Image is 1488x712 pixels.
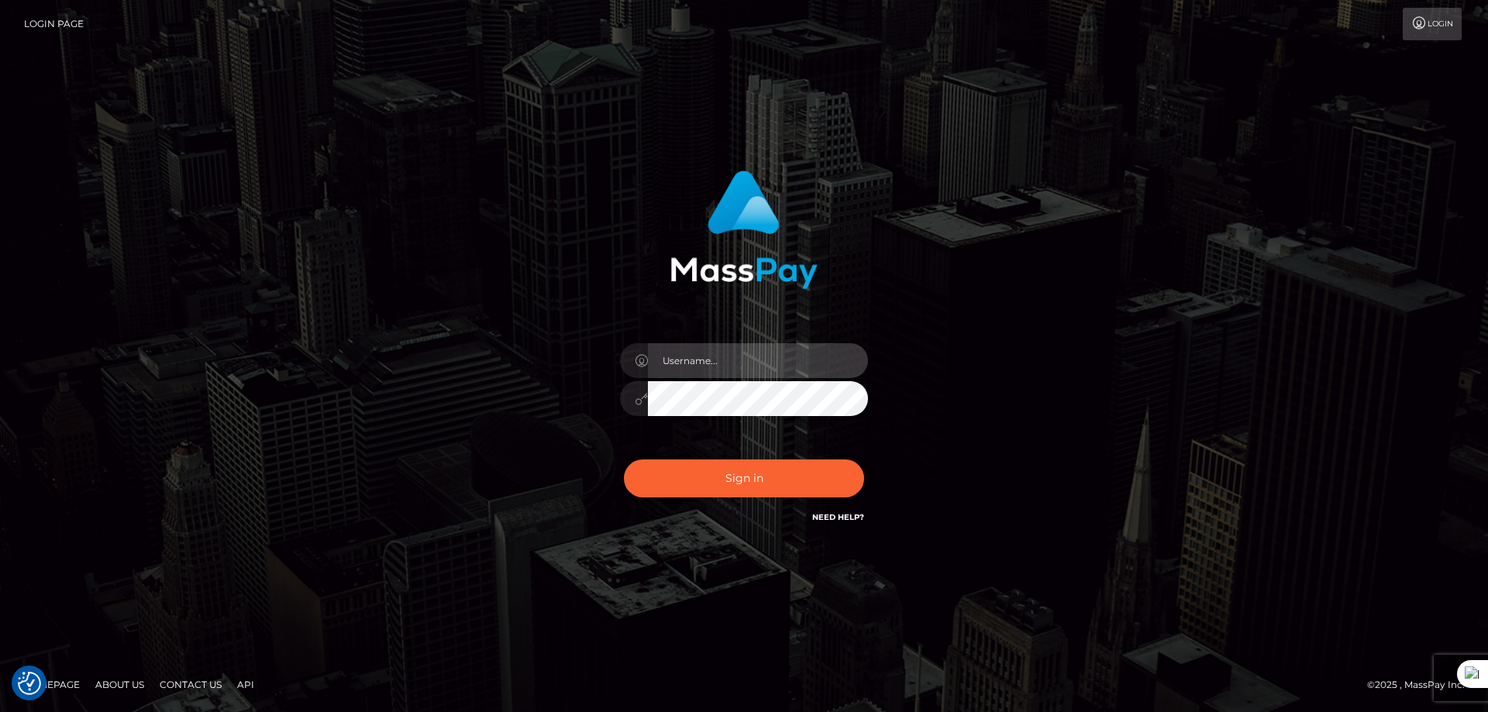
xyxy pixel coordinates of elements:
[231,672,260,697] a: API
[17,672,86,697] a: Homepage
[648,343,868,378] input: Username...
[18,672,41,695] img: Revisit consent button
[89,672,150,697] a: About Us
[153,672,228,697] a: Contact Us
[812,512,864,522] a: Need Help?
[1403,8,1462,40] a: Login
[1367,676,1476,693] div: © 2025 , MassPay Inc.
[624,459,864,497] button: Sign in
[670,170,818,289] img: MassPay Login
[18,672,41,695] button: Consent Preferences
[24,8,84,40] a: Login Page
